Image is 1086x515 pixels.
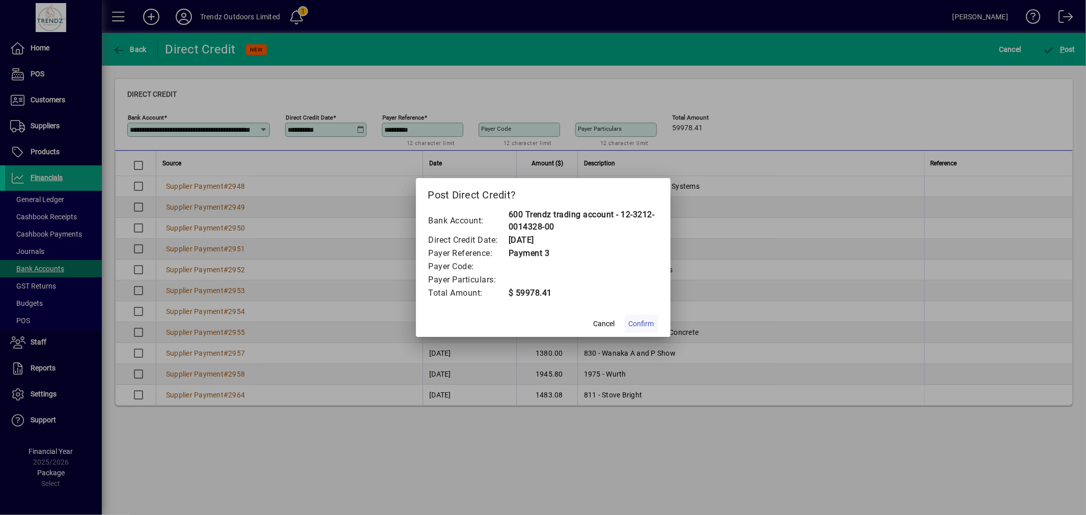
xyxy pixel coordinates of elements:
[508,208,658,234] td: 600 Trendz trading account - 12-3212-0014328-00
[629,319,654,329] span: Confirm
[508,287,658,300] td: $ 59978.41
[508,247,658,260] td: Payment 3
[508,234,658,247] td: [DATE]
[428,287,509,300] td: Total Amount:
[588,314,621,333] button: Cancel
[428,208,509,234] td: Bank Account:
[594,319,615,329] span: Cancel
[416,178,671,208] h2: Post Direct Credit?
[625,314,658,333] button: Confirm
[428,234,509,247] td: Direct Credit Date:
[428,247,509,260] td: Payer Reference:
[428,260,509,273] td: Payer Code:
[428,273,509,287] td: Payer Particulars:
